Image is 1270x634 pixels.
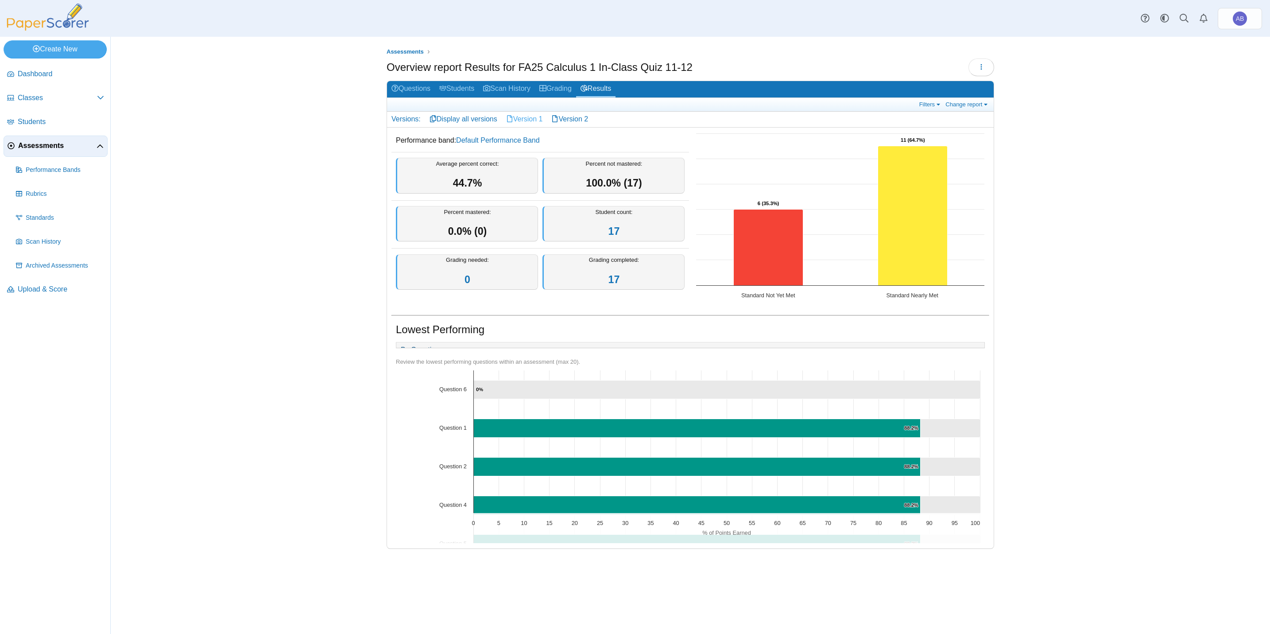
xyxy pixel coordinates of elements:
[26,261,104,270] span: Archived Assessments
[921,496,980,515] path: Question 4, 11.8. .
[521,520,527,526] text: 10
[425,112,502,127] a: Display all versions
[384,47,426,58] a: Assessments
[597,520,603,526] text: 25
[921,419,980,438] path: Question 1, 11.8. .
[12,207,108,229] a: Standards
[901,137,925,143] text: 11 (64.7%)
[474,381,980,399] path: Question 6, 100. .
[971,520,980,526] text: 100
[917,101,944,108] a: Filters
[4,136,108,157] a: Assessments
[904,502,918,508] text: 88.2%
[875,520,882,526] text: 80
[572,520,578,526] text: 20
[4,88,108,109] a: Classes
[387,81,435,97] a: Questions
[439,386,467,393] text: Question 6
[547,112,592,127] a: Version 2
[18,117,104,127] span: Students
[12,231,108,253] a: Scan History
[921,458,980,476] path: Question 2, 11.8. .
[18,284,104,294] span: Upload & Score
[926,520,932,526] text: 90
[904,541,918,546] text: 88.2%
[734,209,803,285] path: Standard Not Yet Met, 6. Overall Assessment Performance.
[850,520,856,526] text: 75
[476,387,483,392] text: 0%
[474,496,921,515] path: Question 4, 88.2%. % of Points Earned.
[943,101,991,108] a: Change report
[535,81,576,97] a: Grading
[799,520,805,526] text: 65
[479,81,535,97] a: Scan History
[387,60,693,75] h1: Overview report Results for FA25 Calculus 1 In-Class Quiz 11-12
[542,158,685,194] div: Percent not mastered:
[904,464,918,469] text: 88.2%
[18,69,104,79] span: Dashboard
[387,112,425,127] div: Versions:
[546,520,552,526] text: 15
[576,81,616,97] a: Results
[1233,12,1247,26] span: Anton Butenko
[692,129,989,306] svg: Interactive chart
[497,520,500,526] text: 5
[4,40,107,58] a: Create New
[396,366,985,543] div: Chart. Highcharts interactive chart.
[12,159,108,181] a: Performance Bands
[396,206,538,242] div: Percent mastered:
[387,48,424,55] span: Assessments
[4,24,92,32] a: PaperScorer
[12,183,108,205] a: Rubrics
[673,520,679,526] text: 40
[952,520,958,526] text: 95
[647,520,654,526] text: 35
[456,136,540,144] a: Default Performance Band
[1218,8,1262,29] a: Anton Butenko
[439,463,467,470] text: Question 2
[774,520,780,526] text: 60
[453,177,482,189] span: 44.7%
[18,93,97,103] span: Classes
[391,129,689,152] dd: Performance band:
[472,520,475,526] text: 0
[758,201,779,206] text: 6 (35.3%)
[724,520,730,526] text: 50
[474,535,921,553] path: Question 5, 88.2%. % of Points Earned.
[26,214,104,222] span: Standards
[396,342,444,358] a: By Question
[4,112,108,133] a: Students
[26,166,104,175] span: Performance Bands
[474,458,921,476] path: Question 2, 88.2%. % of Points Earned.
[608,274,620,285] a: 17
[435,81,479,97] a: Students
[439,424,467,431] text: Question 1
[542,206,685,242] div: Student count:
[608,226,620,237] a: 17
[474,419,921,438] path: Question 1, 88.2%. % of Points Earned.
[396,358,985,366] div: Review the lowest performing questions within an assessment (max 20).
[4,64,108,85] a: Dashboard
[396,254,538,290] div: Grading needed:
[12,255,108,276] a: Archived Assessments
[741,292,795,299] text: Standard Not Yet Met
[586,177,642,189] span: 100.0% (17)
[622,520,628,526] text: 30
[4,279,108,300] a: Upload & Score
[698,520,705,526] text: 45
[26,190,104,198] span: Rubrics
[702,529,751,536] text: % of Points Earned
[542,254,685,290] div: Grading completed:
[448,226,487,237] span: 0.0% (0)
[878,146,948,285] path: Standard Nearly Met, 11. Overall Assessment Performance.
[749,520,755,526] text: 55
[4,4,92,31] img: PaperScorer
[1194,9,1213,28] a: Alerts
[692,129,989,306] div: Chart. Highcharts interactive chart.
[18,141,97,151] span: Assessments
[439,540,467,547] text: Question 5
[901,520,907,526] text: 85
[921,535,980,553] path: Question 5, 11.8. .
[396,322,484,337] h1: Lowest Performing
[465,274,470,285] a: 0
